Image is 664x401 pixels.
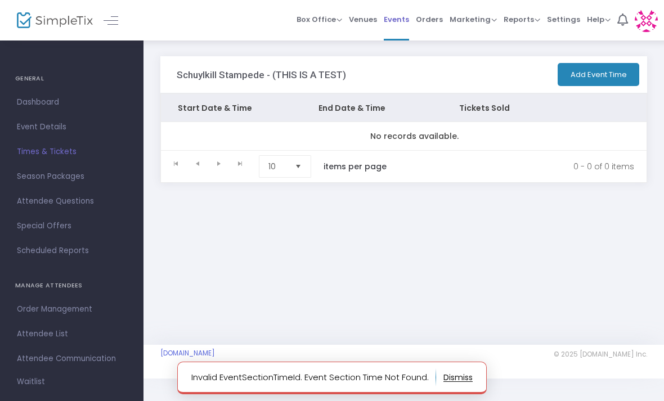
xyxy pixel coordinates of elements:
button: Select [290,156,306,177]
th: Start Date & Time [161,94,302,122]
span: Special Offers [17,219,127,233]
span: Settings [547,5,580,34]
span: Scheduled Reports [17,244,127,258]
span: © 2025 [DOMAIN_NAME] Inc. [554,350,647,359]
p: Invalid EventSectionTimeId. Event Section Time Not Found. [191,368,436,386]
span: Reports [504,14,540,25]
span: Waitlist [17,376,45,388]
span: Help [587,14,611,25]
h4: MANAGE ATTENDEES [15,274,128,297]
span: Events [384,5,409,34]
button: dismiss [443,368,473,386]
a: [DOMAIN_NAME] [160,349,215,358]
span: Times & Tickets [17,145,127,159]
label: items per page [324,161,387,172]
button: Add Event Time [558,63,639,86]
h3: Schuylkill Stampede - (THIS IS A TEST) [177,69,346,80]
span: Season Packages [17,169,127,184]
span: Attendee List [17,327,127,341]
kendo-pager-info: 0 - 0 of 0 items [410,155,634,178]
span: Box Office [297,14,342,25]
h4: GENERAL [15,67,128,90]
span: Attendee Questions [17,194,127,209]
span: 10 [268,161,286,172]
th: End Date & Time [302,94,442,122]
span: Orders [416,5,443,34]
span: Dashboard [17,95,127,110]
span: Order Management [17,302,127,317]
span: Event Details [17,120,127,134]
th: Tickets Sold [442,94,555,122]
div: Data table [161,94,647,150]
span: Marketing [450,14,497,25]
span: Attendee Communication [17,352,127,366]
span: Venues [349,5,377,34]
